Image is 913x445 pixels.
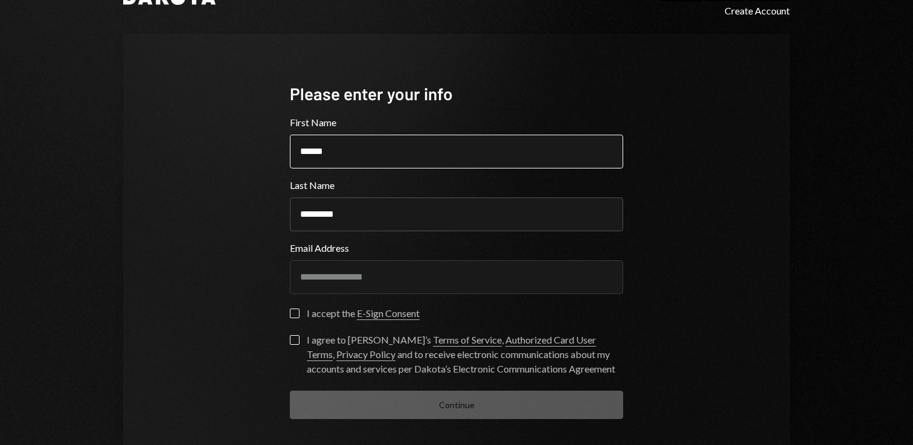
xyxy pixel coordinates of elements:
[307,306,420,321] div: I accept the
[357,307,420,320] a: E-Sign Consent
[307,333,623,376] div: I agree to [PERSON_NAME]’s , , and to receive electronic communications about my accounts and ser...
[290,241,623,255] label: Email Address
[290,178,623,193] label: Last Name
[290,309,300,318] button: I accept the E-Sign Consent
[290,335,300,345] button: I agree to [PERSON_NAME]’s Terms of Service, Authorized Card User Terms, Privacy Policy and to re...
[307,334,596,361] a: Authorized Card User Terms
[433,334,502,347] a: Terms of Service
[725,4,790,18] div: Create Account
[290,82,623,106] div: Please enter your info
[336,348,396,361] a: Privacy Policy
[290,115,623,130] label: First Name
